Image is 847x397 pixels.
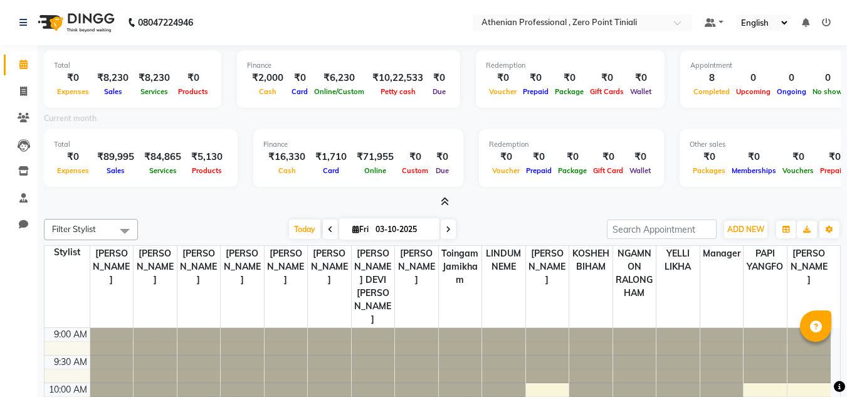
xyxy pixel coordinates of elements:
span: [PERSON_NAME] [221,246,264,288]
span: Online [361,166,389,175]
span: Prepaid [520,87,552,96]
div: Appointment [690,60,846,71]
span: Sales [103,166,128,175]
span: Custom [399,166,431,175]
span: Gift Card [590,166,626,175]
span: Wallet [627,87,655,96]
div: ₹0 [520,71,552,85]
span: Wallet [626,166,654,175]
span: [PERSON_NAME] [265,246,308,288]
div: ₹16,330 [263,150,310,164]
span: [PERSON_NAME] [177,246,221,288]
span: Expenses [54,87,92,96]
span: NGAMNON RALONGHAM [613,246,656,301]
span: ADD NEW [727,225,764,234]
span: Memberships [729,166,779,175]
div: Total [54,60,211,71]
div: 9:00 AM [51,328,90,341]
div: ₹0 [486,71,520,85]
span: [PERSON_NAME] [90,246,134,288]
span: [PERSON_NAME] [787,246,831,288]
div: ₹0 [288,71,311,85]
span: Sales [101,87,125,96]
div: ₹0 [779,150,817,164]
span: Petty cash [377,87,419,96]
div: ₹84,865 [139,150,186,164]
span: Gift Cards [587,87,627,96]
div: 0 [774,71,809,85]
div: Stylist [45,246,90,259]
span: Today [289,220,320,239]
span: Filter Stylist [52,224,96,234]
span: Cash [256,87,280,96]
div: ₹10,22,533 [367,71,428,85]
b: 08047224946 [138,5,193,40]
span: No show [809,87,846,96]
span: Toingam Jamikham [439,246,482,288]
div: 8 [690,71,733,85]
div: ₹0 [489,150,523,164]
div: ₹89,995 [92,150,139,164]
div: Finance [263,139,453,150]
span: Products [189,166,225,175]
span: LINDUM NEME [482,246,525,275]
span: Completed [690,87,733,96]
div: ₹0 [555,150,590,164]
span: Packages [690,166,729,175]
span: Card [320,166,342,175]
div: ₹1,710 [310,150,352,164]
span: Ongoing [774,87,809,96]
div: ₹0 [627,71,655,85]
div: 0 [733,71,774,85]
div: Redemption [486,60,655,71]
span: Online/Custom [311,87,367,96]
div: ₹0 [428,71,450,85]
span: Manager [700,246,744,262]
span: Due [429,87,449,96]
span: [PERSON_NAME] [395,246,438,288]
div: ₹71,955 [352,150,399,164]
div: ₹2,000 [247,71,288,85]
div: ₹0 [552,71,587,85]
div: ₹0 [399,150,431,164]
input: 2025-10-03 [372,220,434,239]
div: ₹0 [175,71,211,85]
button: ADD NEW [724,221,767,238]
span: Vouchers [779,166,817,175]
div: ₹0 [690,150,729,164]
div: ₹0 [54,150,92,164]
span: Prepaid [523,166,555,175]
span: Package [555,166,590,175]
span: [PERSON_NAME] [526,246,569,288]
span: Services [137,87,171,96]
span: Fri [349,225,372,234]
div: ₹8,230 [92,71,134,85]
div: 0 [809,71,846,85]
input: Search Appointment [607,220,717,239]
span: Voucher [489,166,523,175]
span: Due [433,166,452,175]
span: KOSHEH BIHAM [569,246,613,275]
img: logo [32,5,118,40]
div: 10:00 AM [46,383,90,396]
span: Card [288,87,311,96]
div: ₹0 [431,150,453,164]
span: [PERSON_NAME] [308,246,351,288]
span: Voucher [486,87,520,96]
span: Cash [275,166,299,175]
span: PAPI YANGFO [744,246,787,275]
span: Upcoming [733,87,774,96]
span: [PERSON_NAME] DEVI [PERSON_NAME] [352,246,395,327]
div: ₹6,230 [311,71,367,85]
div: Finance [247,60,450,71]
div: ₹0 [54,71,92,85]
div: ₹5,130 [186,150,228,164]
span: [PERSON_NAME] [134,246,177,288]
div: ₹8,230 [134,71,175,85]
div: ₹0 [729,150,779,164]
div: ₹0 [587,71,627,85]
div: Total [54,139,228,150]
span: Expenses [54,166,92,175]
div: Redemption [489,139,654,150]
span: Package [552,87,587,96]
